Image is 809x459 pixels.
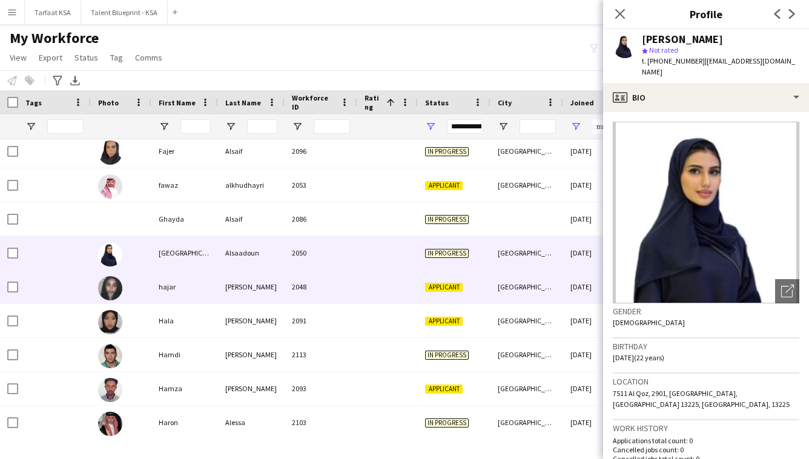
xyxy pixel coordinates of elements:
[105,50,128,65] a: Tag
[218,236,285,269] div: Alsaadoun
[74,52,98,63] span: Status
[490,270,563,303] div: [GEOGRAPHIC_DATA]
[151,134,218,168] div: Fajer
[649,45,678,54] span: Not rated
[314,119,350,134] input: Workforce ID Filter Input
[285,168,357,202] div: 2053
[520,119,556,134] input: City Filter Input
[225,121,236,132] button: Open Filter Menu
[98,98,119,107] span: Photo
[218,372,285,405] div: [PERSON_NAME]
[5,50,31,65] a: View
[292,93,335,111] span: Workforce ID
[285,236,357,269] div: 2050
[70,50,103,65] a: Status
[98,412,122,436] img: Haron Alessa
[570,98,594,107] span: Joined
[490,372,563,405] div: [GEOGRAPHIC_DATA]
[425,351,469,360] span: In progress
[159,98,196,107] span: First Name
[613,318,685,327] span: [DEMOGRAPHIC_DATA]
[110,52,123,63] span: Tag
[285,338,357,371] div: 2113
[25,1,81,24] button: Tarfaat KSA
[613,436,799,445] p: Applications total count: 0
[39,52,62,63] span: Export
[50,73,65,88] app-action-btn: Advanced filters
[218,338,285,371] div: [PERSON_NAME]
[563,236,636,269] div: [DATE]
[285,134,357,168] div: 2096
[563,134,636,168] div: [DATE]
[98,378,122,402] img: Hamza Issam
[151,202,218,236] div: Ghayda
[10,29,99,47] span: My Workforce
[151,338,218,371] div: Hamdi
[98,344,122,368] img: Hamdi Nassar
[425,385,463,394] span: Applicant
[498,98,512,107] span: City
[151,236,218,269] div: [GEOGRAPHIC_DATA]
[25,98,42,107] span: Tags
[563,372,636,405] div: [DATE]
[563,168,636,202] div: [DATE]
[98,276,122,300] img: hajar Ibrahim
[490,168,563,202] div: [GEOGRAPHIC_DATA]
[10,52,27,63] span: View
[130,50,167,65] a: Comms
[151,304,218,337] div: Hala
[285,304,357,337] div: 2091
[613,423,799,434] h3: Work history
[218,406,285,439] div: Alessa
[613,389,790,409] span: 7511 Al Qoz, 2901, [GEOGRAPHIC_DATA], [GEOGRAPHIC_DATA] 13225, [GEOGRAPHIC_DATA], 13225
[563,338,636,371] div: [DATE]
[218,134,285,168] div: Alsaif
[642,56,705,65] span: t. [PHONE_NUMBER]
[285,202,357,236] div: 2086
[563,270,636,303] div: [DATE]
[218,202,285,236] div: Alsaif
[775,279,799,303] div: Open photos pop-in
[218,168,285,202] div: alkhudhayri
[425,317,463,326] span: Applicant
[642,34,723,45] div: [PERSON_NAME]
[425,215,469,224] span: In progress
[25,121,36,132] button: Open Filter Menu
[425,283,463,292] span: Applicant
[151,270,218,303] div: hajar
[292,121,303,132] button: Open Filter Menu
[490,134,563,168] div: [GEOGRAPHIC_DATA]
[218,304,285,337] div: [PERSON_NAME]
[570,121,581,132] button: Open Filter Menu
[180,119,211,134] input: First Name Filter Input
[285,270,357,303] div: 2048
[563,406,636,439] div: [DATE]
[592,119,629,134] input: Joined Filter Input
[98,174,122,199] img: fawaz alkhudhayri
[98,310,122,334] img: Hala Issam
[285,372,357,405] div: 2093
[613,376,799,387] h3: Location
[490,236,563,269] div: [GEOGRAPHIC_DATA]
[225,98,261,107] span: Last Name
[563,304,636,337] div: [DATE]
[490,304,563,337] div: [GEOGRAPHIC_DATA]
[81,1,168,24] button: Talent Blueprint - KSA
[68,73,82,88] app-action-btn: Export XLSX
[425,418,469,428] span: In progress
[247,119,277,134] input: Last Name Filter Input
[135,52,162,63] span: Comms
[642,56,795,76] span: | [EMAIL_ADDRESS][DOMAIN_NAME]
[425,181,463,190] span: Applicant
[218,270,285,303] div: [PERSON_NAME]
[98,140,122,165] img: Fajer Alsaif
[151,406,218,439] div: Haron
[34,50,67,65] a: Export
[613,306,799,317] h3: Gender
[425,121,436,132] button: Open Filter Menu
[159,121,170,132] button: Open Filter Menu
[613,353,664,362] span: [DATE] (22 years)
[613,122,799,303] img: Crew avatar or photo
[613,341,799,352] h3: Birthday
[603,83,809,112] div: Bio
